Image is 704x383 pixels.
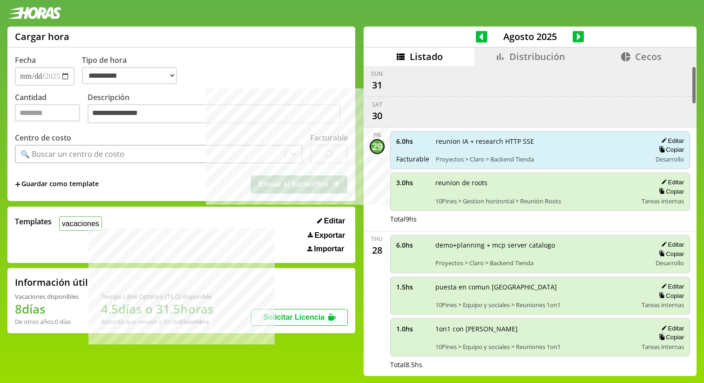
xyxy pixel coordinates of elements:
[656,250,684,258] button: Copiar
[435,197,636,205] span: 10Pines > Gestion horizontal > Reunión Roots
[436,137,645,146] span: reunion IA + research HTTP SSE
[15,276,88,289] h2: Información útil
[15,30,69,43] h1: Cargar hora
[642,343,684,351] span: Tareas internas
[15,179,99,189] span: +Guardar como template
[59,216,102,231] button: vacaciones
[370,108,385,123] div: 30
[509,50,565,63] span: Distribución
[642,301,684,309] span: Tareas internas
[373,131,381,139] div: Fri
[436,155,645,163] span: Proyectos > Claro > Backend Tienda
[371,70,383,78] div: Sun
[656,188,684,195] button: Copiar
[263,313,325,321] span: Solicitar Licencia
[370,243,385,258] div: 28
[15,104,80,121] input: Cantidad
[20,149,124,159] div: 🔍 Buscar un centro de costo
[396,241,429,249] span: 6.0 hs
[658,282,684,290] button: Editar
[314,231,345,240] span: Exportar
[101,317,214,326] div: Recordá que vencen a fin de
[656,155,684,163] span: Desarrollo
[101,301,214,317] h1: 4.5 días o 31.5 horas
[82,55,184,86] label: Tipo de hora
[396,324,429,333] span: 1.0 hs
[310,133,348,143] label: Facturable
[396,137,429,146] span: 6.0 hs
[390,360,690,369] div: Total 8.5 hs
[15,292,79,301] div: Vacaciones disponibles
[372,101,382,108] div: Sat
[435,301,636,309] span: 10Pines > Equipo y sociales > Reuniones 1on1
[635,50,662,63] span: Cecos
[15,179,20,189] span: +
[396,178,429,187] span: 3.0 hs
[487,30,573,43] span: Agosto 2025
[410,50,443,63] span: Listado
[656,259,684,267] span: Desarrollo
[88,92,348,126] label: Descripción
[435,259,645,267] span: Proyectos > Claro > Backend Tienda
[7,7,61,19] img: logotipo
[656,333,684,341] button: Copiar
[251,309,348,326] button: Solicitar Licencia
[179,317,209,326] b: Diciembre
[396,155,429,163] span: Facturable
[15,317,79,326] div: De otros años: 0 días
[658,178,684,186] button: Editar
[435,282,636,291] span: puesta en comun [GEOGRAPHIC_DATA]
[15,55,36,65] label: Fecha
[324,217,345,225] span: Editar
[658,137,684,145] button: Editar
[15,216,52,227] span: Templates
[435,343,636,351] span: 10Pines > Equipo y sociales > Reuniones 1on1
[658,324,684,332] button: Editar
[435,241,645,249] span: demo+planning + mcp server catalogo
[435,324,636,333] span: 1on1 con [PERSON_NAME]
[656,146,684,154] button: Copiar
[15,92,88,126] label: Cantidad
[15,133,71,143] label: Centro de costo
[364,66,697,375] div: scrollable content
[370,78,385,93] div: 31
[305,231,348,240] button: Exportar
[371,235,383,243] div: Thu
[101,292,214,301] div: Tiempo Libre Optativo (TiLO) disponible
[390,215,690,223] div: Total 9 hs
[88,104,340,124] textarea: Descripción
[82,67,177,84] select: Tipo de hora
[658,241,684,249] button: Editar
[435,178,636,187] span: reunion de roots
[314,245,344,253] span: Importar
[642,197,684,205] span: Tareas internas
[15,301,79,317] h1: 8 días
[656,292,684,300] button: Copiar
[396,282,429,291] span: 1.5 hs
[370,139,385,154] div: 29
[314,216,348,226] button: Editar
